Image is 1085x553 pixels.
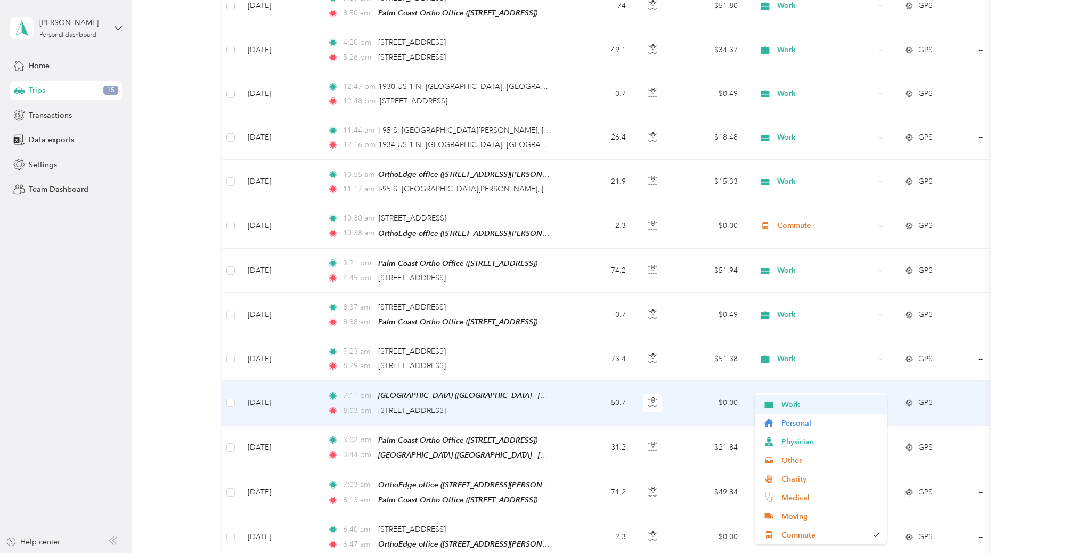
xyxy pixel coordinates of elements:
[918,220,933,232] span: GPS
[239,249,319,293] td: [DATE]
[777,353,875,365] span: Work
[918,132,933,143] span: GPS
[781,511,880,522] span: Moving
[379,214,446,223] span: [STREET_ADDRESS]
[239,470,319,515] td: [DATE]
[564,337,634,381] td: 73.4
[378,170,572,179] span: OrthoEdge office ([STREET_ADDRESS][PERSON_NAME])
[777,309,875,321] span: Work
[781,530,868,541] span: Commute
[918,265,933,276] span: GPS
[343,405,373,417] span: 8:03 pm
[564,249,634,293] td: 74.2
[103,86,118,95] span: 15
[564,470,634,515] td: 71.2
[29,85,45,96] span: Trips
[564,293,634,337] td: 0.7
[6,536,60,548] button: Help center
[970,337,1067,381] td: --
[343,316,373,328] span: 8:38 am
[239,204,319,248] td: [DATE]
[29,159,57,170] span: Settings
[970,381,1067,425] td: --
[343,81,373,93] span: 12:47 pm
[777,44,875,56] span: Work
[918,309,933,321] span: GPS
[39,32,96,38] div: Personal dashboard
[672,204,746,248] td: $0.00
[343,360,373,372] span: 8:29 am
[781,399,880,410] span: Work
[378,540,572,549] span: OrthoEdge office ([STREET_ADDRESS][PERSON_NAME])
[343,227,373,239] span: 10:38 am
[343,139,373,151] span: 12:16 pm
[918,486,933,498] span: GPS
[970,116,1067,160] td: --
[343,449,373,461] span: 3:44 pm
[970,426,1067,470] td: --
[781,418,880,429] span: Personal
[239,293,319,337] td: [DATE]
[378,140,583,149] span: 1934 US-1 N, [GEOGRAPHIC_DATA], [GEOGRAPHIC_DATA]
[672,116,746,160] td: $18.48
[343,494,373,506] span: 8:13 am
[380,96,447,105] span: [STREET_ADDRESS]
[918,176,933,188] span: GPS
[781,492,880,503] span: Medical
[378,229,572,238] span: OrthoEdge office ([STREET_ADDRESS][PERSON_NAME])
[781,436,880,448] span: Physician
[343,257,373,269] span: 3:21 pm
[777,88,875,100] span: Work
[343,125,373,136] span: 11:44 am
[29,184,88,195] span: Team Dashboard
[672,470,746,515] td: $49.84
[343,95,376,107] span: 12:48 pm
[343,539,373,550] span: 6:47 am
[343,272,373,284] span: 4:45 pm
[378,38,446,47] span: [STREET_ADDRESS]
[970,293,1067,337] td: --
[672,28,746,72] td: $34.37
[378,184,618,193] span: I-95 S, [GEOGRAPHIC_DATA][PERSON_NAME], [GEOGRAPHIC_DATA]
[378,82,583,91] span: 1930 US-1 N, [GEOGRAPHIC_DATA], [GEOGRAPHIC_DATA]
[1025,493,1085,553] iframe: Everlance-gr Chat Button Frame
[672,249,746,293] td: $51.94
[343,52,373,63] span: 5:26 pm
[39,17,106,28] div: [PERSON_NAME]
[343,183,373,195] span: 11:17 am
[378,436,537,444] span: Palm Coast Ortho Office ([STREET_ADDRESS])
[378,347,446,356] span: [STREET_ADDRESS]
[918,44,933,56] span: GPS
[239,28,319,72] td: [DATE]
[672,160,746,204] td: $15.33
[564,426,634,470] td: 31.2
[970,470,1067,515] td: --
[672,293,746,337] td: $0.49
[239,160,319,204] td: [DATE]
[378,451,846,460] span: [GEOGRAPHIC_DATA] ([GEOGRAPHIC_DATA] - [GEOGRAPHIC_DATA], [STREET_ADDRESS] , [GEOGRAPHIC_DATA], [...
[29,134,74,145] span: Data exports
[564,72,634,116] td: 0.7
[378,391,846,400] span: [GEOGRAPHIC_DATA] ([GEOGRAPHIC_DATA] - [GEOGRAPHIC_DATA], [STREET_ADDRESS] , [GEOGRAPHIC_DATA], [...
[672,426,746,470] td: $21.84
[343,346,373,357] span: 7:23 am
[378,259,537,267] span: Palm Coast Ortho Office ([STREET_ADDRESS])
[918,397,933,409] span: GPS
[343,434,373,446] span: 3:02 pm
[239,72,319,116] td: [DATE]
[564,116,634,160] td: 26.4
[378,53,446,62] span: [STREET_ADDRESS]
[239,116,319,160] td: [DATE]
[343,213,374,224] span: 10:30 am
[343,524,373,535] span: 6:40 am
[672,72,746,116] td: $0.49
[343,390,373,402] span: 7:11 pm
[378,495,537,504] span: Palm Coast Ortho Office ([STREET_ADDRESS])
[343,302,373,313] span: 8:37 am
[29,60,50,71] span: Home
[564,160,634,204] td: 21.9
[378,406,446,415] span: [STREET_ADDRESS]
[970,249,1067,293] td: --
[918,88,933,100] span: GPS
